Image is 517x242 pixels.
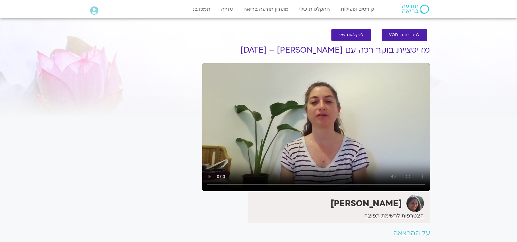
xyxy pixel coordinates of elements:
span: להקלטות שלי [339,33,364,37]
strong: [PERSON_NAME] [330,198,402,209]
a: הצטרפות לרשימת תפוצה [364,213,424,218]
a: מועדון תודעה בריאה [240,3,292,15]
a: עזרה [218,3,236,15]
a: ההקלטות שלי [296,3,333,15]
img: קרן גל [406,195,424,212]
span: לספריית ה-VOD [389,33,420,37]
a: להקלטות שלי [331,29,371,41]
h2: על ההרצאה [202,229,430,237]
a: תמכו בנו [188,3,213,15]
img: תודעה בריאה [402,5,429,14]
a: קורסים ופעילות [338,3,377,15]
a: לספריית ה-VOD [382,29,427,41]
h1: מדיטציית בוקר רכה עם [PERSON_NAME] – [DATE] [202,46,430,55]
